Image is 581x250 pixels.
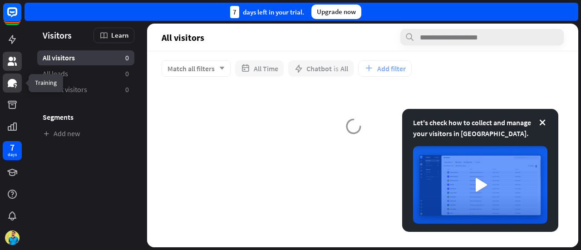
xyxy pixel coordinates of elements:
a: Recent visitors 0 [37,82,134,97]
img: image [413,146,547,224]
div: 7 [230,6,239,18]
span: All visitors [162,32,204,43]
span: Learn [111,31,128,39]
div: Let's check how to collect and manage your visitors in [GEOGRAPHIC_DATA]. [413,117,547,139]
button: Open LiveChat chat widget [7,4,34,31]
a: All leads 0 [37,66,134,81]
div: days left in your trial. [230,6,304,18]
span: All visitors [43,53,75,63]
aside: 0 [125,85,129,94]
div: Upgrade now [311,5,361,19]
h3: Segments [37,113,134,122]
span: Visitors [43,30,72,40]
div: 7 [10,143,15,152]
span: All leads [43,69,68,78]
a: 7 days [3,141,22,160]
a: Add new [37,126,134,141]
aside: 0 [125,69,129,78]
div: days [8,152,17,158]
aside: 0 [125,53,129,63]
span: Recent visitors [43,85,87,94]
